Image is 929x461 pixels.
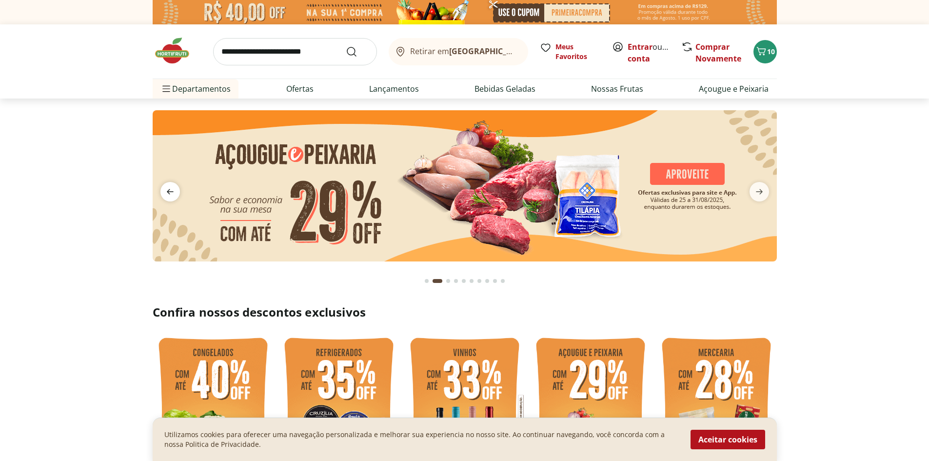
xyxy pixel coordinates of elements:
[160,77,172,100] button: Menu
[153,36,201,65] img: Hortifruti
[753,40,777,63] button: Carrinho
[369,83,419,95] a: Lançamentos
[468,269,475,293] button: Go to page 6 from fs-carousel
[628,41,671,64] span: ou
[160,77,231,100] span: Departamentos
[767,47,775,56] span: 10
[475,269,483,293] button: Go to page 7 from fs-carousel
[695,41,741,64] a: Comprar Novamente
[153,304,777,320] h2: Confira nossos descontos exclusivos
[444,269,452,293] button: Go to page 3 from fs-carousel
[460,269,468,293] button: Go to page 5 from fs-carousel
[213,38,377,65] input: search
[153,182,188,201] button: previous
[628,41,652,52] a: Entrar
[628,41,681,64] a: Criar conta
[286,83,314,95] a: Ofertas
[410,47,518,56] span: Retirar em
[742,182,777,201] button: next
[591,83,643,95] a: Nossas Frutas
[153,110,777,261] img: açougue
[483,269,491,293] button: Go to page 8 from fs-carousel
[691,430,765,449] button: Aceitar cookies
[346,46,369,58] button: Submit Search
[699,83,769,95] a: Açougue e Peixaria
[449,46,613,57] b: [GEOGRAPHIC_DATA]/[GEOGRAPHIC_DATA]
[474,83,535,95] a: Bebidas Geladas
[499,269,507,293] button: Go to page 10 from fs-carousel
[491,269,499,293] button: Go to page 9 from fs-carousel
[452,269,460,293] button: Go to page 4 from fs-carousel
[431,269,444,293] button: Current page from fs-carousel
[423,269,431,293] button: Go to page 1 from fs-carousel
[389,38,528,65] button: Retirar em[GEOGRAPHIC_DATA]/[GEOGRAPHIC_DATA]
[540,42,600,61] a: Meus Favoritos
[555,42,600,61] span: Meus Favoritos
[164,430,679,449] p: Utilizamos cookies para oferecer uma navegação personalizada e melhorar sua experiencia no nosso ...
